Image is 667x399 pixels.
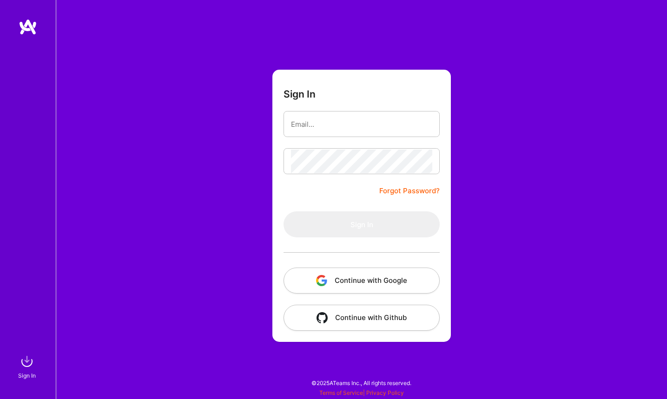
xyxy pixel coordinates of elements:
[319,389,404,396] span: |
[319,389,363,396] a: Terms of Service
[18,352,36,371] img: sign in
[316,275,327,286] img: icon
[291,112,432,136] input: Email...
[317,312,328,323] img: icon
[379,185,440,196] a: Forgot Password?
[284,88,316,100] h3: Sign In
[284,211,440,237] button: Sign In
[366,389,404,396] a: Privacy Policy
[56,371,667,394] div: © 2025 ATeams Inc., All rights reserved.
[19,19,37,35] img: logo
[284,268,440,294] button: Continue with Google
[18,371,36,380] div: Sign In
[284,305,440,331] button: Continue with Github
[20,352,36,380] a: sign inSign In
